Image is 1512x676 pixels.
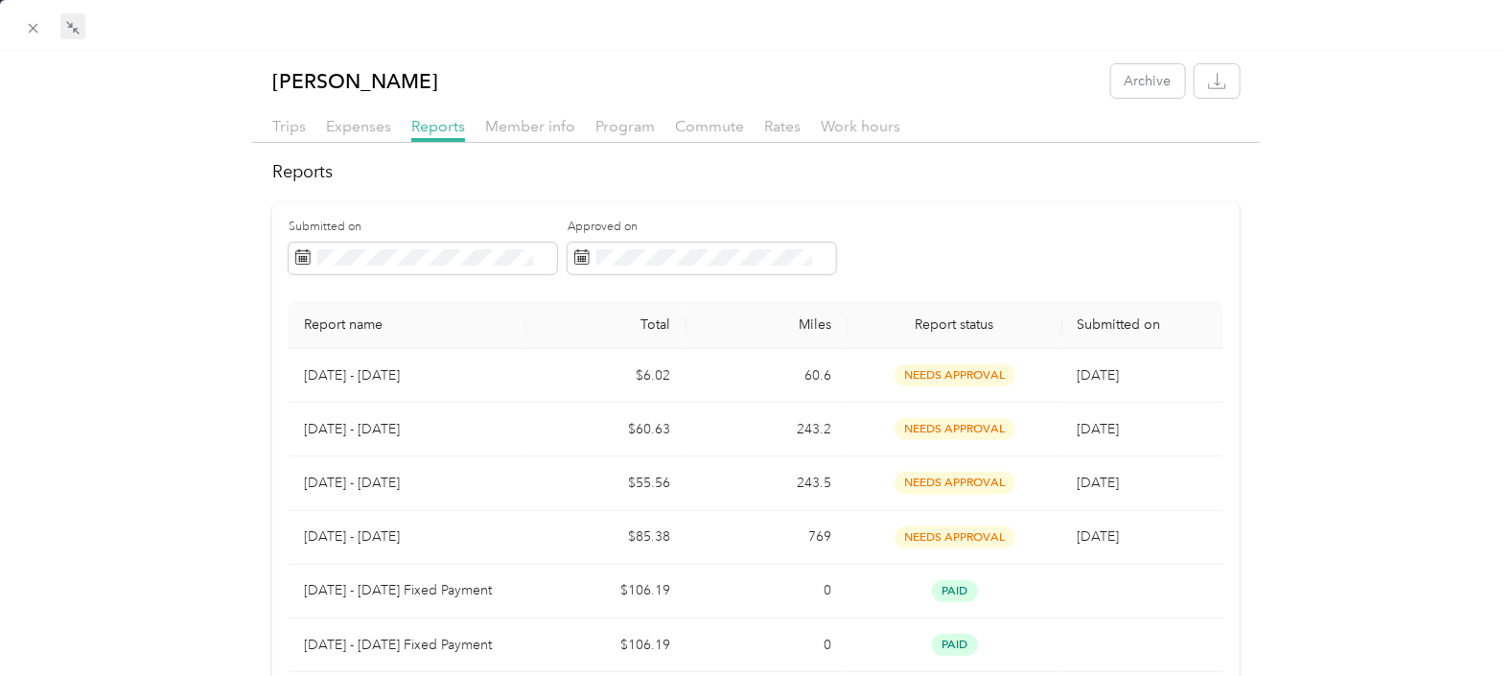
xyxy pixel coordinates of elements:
[821,117,900,135] span: Work hours
[304,580,509,601] p: [DATE] - [DATE] Fixed Payment
[272,159,1240,185] h2: Reports
[525,511,686,565] td: $85.38
[525,565,686,618] td: $106.19
[304,473,509,494] p: [DATE] - [DATE]
[485,117,575,135] span: Member info
[289,301,524,349] th: Report name
[686,456,848,510] td: 243.5
[1405,569,1512,676] iframe: Everlance-gr Chat Button Frame
[525,349,686,403] td: $6.02
[1111,64,1185,98] button: Archive
[1062,301,1223,349] th: Submitted on
[326,117,391,135] span: Expenses
[895,364,1015,386] span: needs approval
[1078,367,1120,384] span: [DATE]
[764,117,801,135] span: Rates
[702,316,832,333] div: Miles
[895,418,1015,440] span: needs approval
[895,526,1015,548] span: needs approval
[932,634,978,656] span: paid
[932,580,978,602] span: paid
[289,219,557,236] label: Submitted on
[686,349,848,403] td: 60.6
[1078,528,1120,545] span: [DATE]
[541,316,671,333] div: Total
[595,117,655,135] span: Program
[675,117,744,135] span: Commute
[525,618,686,672] td: $106.19
[686,403,848,456] td: 243.2
[304,526,509,548] p: [DATE] - [DATE]
[1078,421,1120,437] span: [DATE]
[1078,475,1120,491] span: [DATE]
[863,316,1047,333] span: Report status
[568,219,836,236] label: Approved on
[411,117,465,135] span: Reports
[686,565,848,618] td: 0
[304,635,509,656] p: [DATE] - [DATE] Fixed Payment
[525,456,686,510] td: $55.56
[686,618,848,672] td: 0
[304,419,509,440] p: [DATE] - [DATE]
[895,472,1015,494] span: needs approval
[304,365,509,386] p: [DATE] - [DATE]
[525,403,686,456] td: $60.63
[272,64,438,98] p: [PERSON_NAME]
[272,117,306,135] span: Trips
[686,511,848,565] td: 769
